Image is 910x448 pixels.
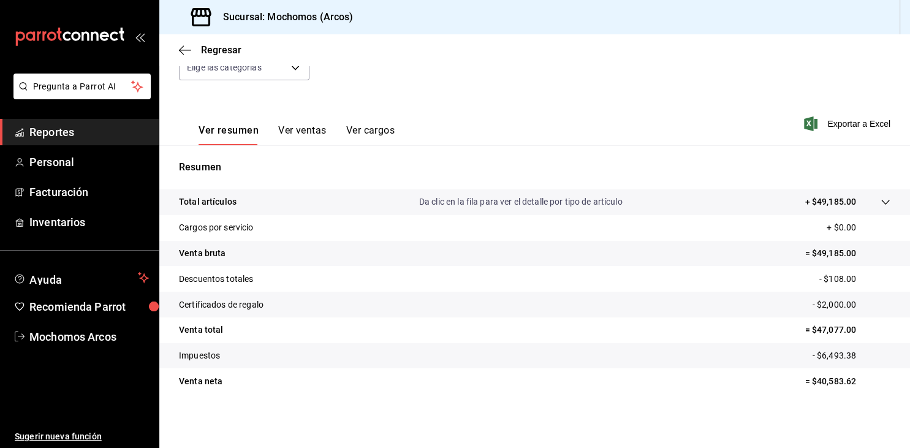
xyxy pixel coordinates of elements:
p: Da clic en la fila para ver el detalle por tipo de artículo [419,196,623,208]
p: Descuentos totales [179,273,253,286]
span: Elige las categorías [187,61,262,74]
span: Mochomos Arcos [29,328,149,345]
button: Regresar [179,44,241,56]
p: Certificados de regalo [179,298,264,311]
button: Ver resumen [199,124,259,145]
button: Pregunta a Parrot AI [13,74,151,99]
span: Inventarios [29,214,149,230]
p: - $108.00 [819,273,890,286]
button: Ver cargos [346,124,395,145]
button: Ver ventas [278,124,327,145]
p: Resumen [179,160,890,175]
span: Ayuda [29,270,133,285]
span: Recomienda Parrot [29,298,149,315]
p: - $6,493.38 [813,349,890,362]
button: Exportar a Excel [806,116,890,131]
p: = $49,185.00 [805,247,890,260]
p: Venta total [179,324,223,336]
h3: Sucursal: Mochomos (Arcos) [213,10,353,25]
span: Reportes [29,124,149,140]
p: Venta bruta [179,247,226,260]
span: Personal [29,154,149,170]
button: open_drawer_menu [135,32,145,42]
p: Total artículos [179,196,237,208]
div: navigation tabs [199,124,395,145]
span: Sugerir nueva función [15,430,149,443]
span: Regresar [201,44,241,56]
p: Venta neta [179,375,222,388]
p: - $2,000.00 [813,298,890,311]
span: Pregunta a Parrot AI [33,80,132,93]
p: Impuestos [179,349,220,362]
p: = $40,583.62 [805,375,890,388]
p: + $0.00 [827,221,890,234]
p: + $49,185.00 [805,196,856,208]
p: Cargos por servicio [179,221,254,234]
p: = $47,077.00 [805,324,890,336]
a: Pregunta a Parrot AI [9,89,151,102]
span: Facturación [29,184,149,200]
